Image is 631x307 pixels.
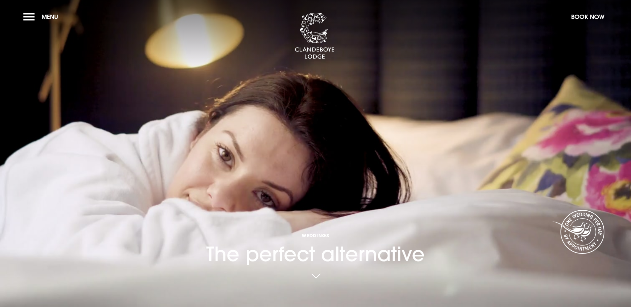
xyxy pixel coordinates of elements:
[568,10,608,24] button: Book Now
[42,13,58,21] span: Menu
[206,194,425,266] h1: The perfect alternative
[295,13,335,59] img: Clandeboye Lodge
[206,232,425,239] span: Weddings
[23,10,62,24] button: Menu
